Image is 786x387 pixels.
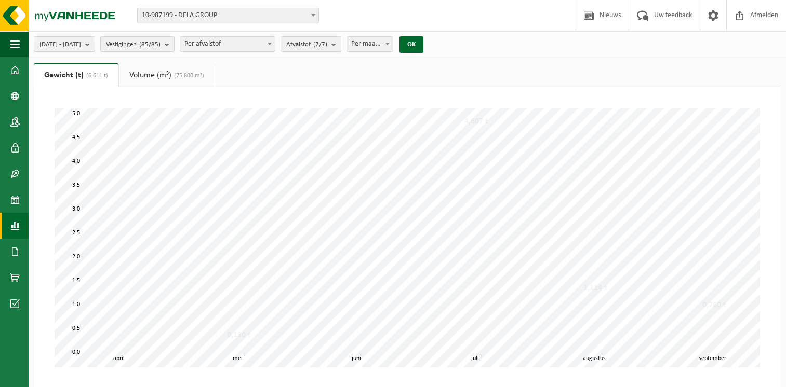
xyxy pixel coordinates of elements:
span: Afvalstof [286,37,327,52]
div: 1,114 t [581,283,610,293]
div: 0,760 t [700,300,729,310]
count: (85/85) [139,41,161,48]
span: Vestigingen [106,37,161,52]
a: Gewicht (t) [34,63,118,87]
count: (7/7) [313,41,327,48]
div: 4,607 t [462,116,491,127]
span: Per maand [347,36,394,52]
button: OK [399,36,423,53]
div: 0,130 t [224,330,254,340]
span: (75,800 m³) [171,73,204,79]
button: Afvalstof(7/7) [281,36,341,52]
span: (6,611 t) [84,73,108,79]
span: 10-987199 - DELA GROUP [138,8,318,23]
button: Vestigingen(85/85) [100,36,175,52]
span: 10-987199 - DELA GROUP [137,8,319,23]
span: Per afvalstof [180,36,275,52]
button: [DATE] - [DATE] [34,36,95,52]
span: [DATE] - [DATE] [39,37,81,52]
span: Per afvalstof [180,37,275,51]
span: Per maand [347,37,393,51]
a: Volume (m³) [119,63,215,87]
